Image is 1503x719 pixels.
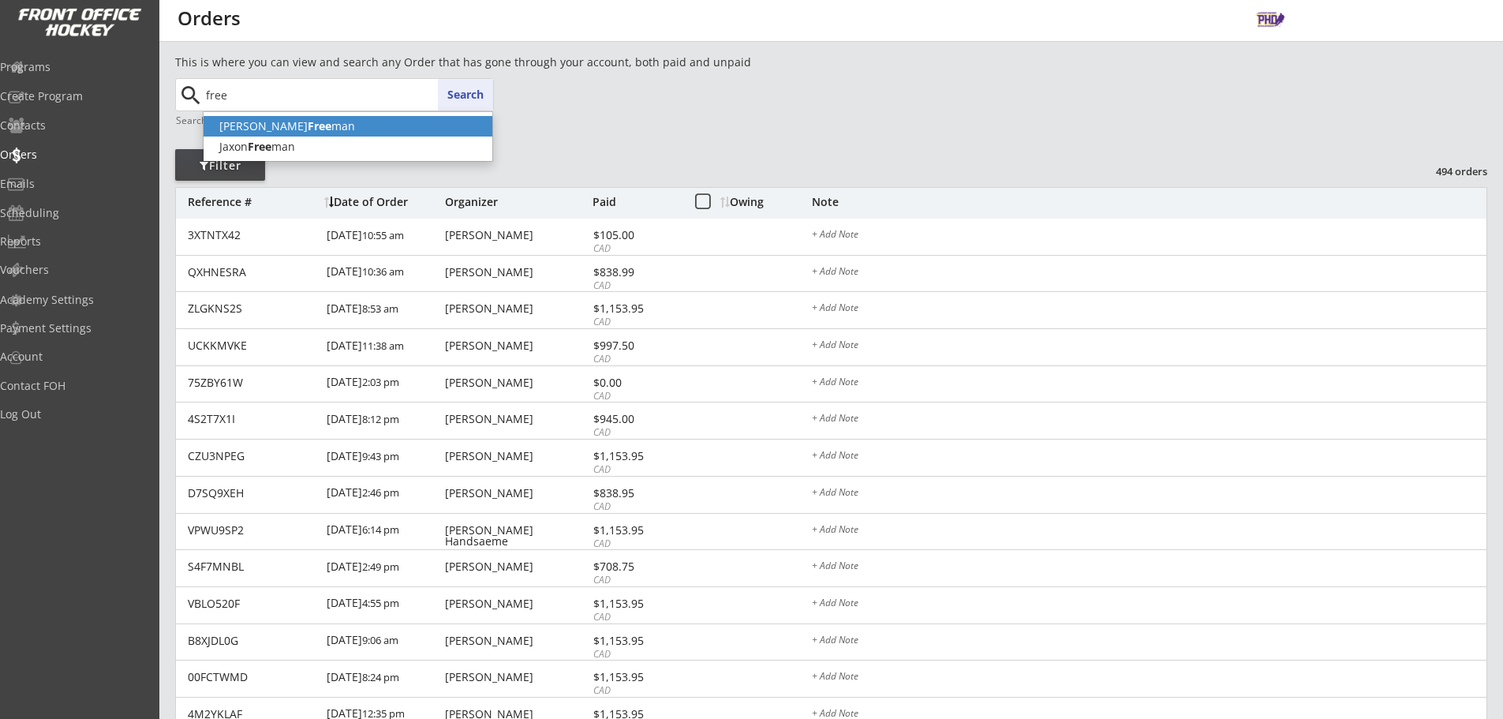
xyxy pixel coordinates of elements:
div: + Add Note [812,303,1486,316]
div: ZLGKNS2S [188,303,317,314]
div: [DATE] [327,219,441,254]
div: 00FCTWMD [188,672,317,683]
div: CZU3NPEG [188,451,317,462]
div: [PERSON_NAME] [445,561,589,572]
div: [PERSON_NAME] [445,340,589,351]
font: 11:38 am [362,339,404,353]
div: [PERSON_NAME] Handsaeme [445,525,589,547]
div: [PERSON_NAME] [445,451,589,462]
font: 10:55 am [362,228,404,242]
div: [PERSON_NAME] [445,414,589,425]
div: $708.75 [593,561,678,572]
div: CAD [593,463,678,477]
div: CAD [593,684,678,698]
div: 3XTNTX42 [188,230,317,241]
div: 494 orders [1405,164,1487,178]
div: UCKKMVKE [188,340,317,351]
div: CAD [593,353,678,366]
div: [DATE] [327,366,441,402]
div: + Add Note [812,635,1486,648]
div: CAD [593,574,678,587]
div: B8XJDL0G [188,635,317,646]
div: $945.00 [593,414,678,425]
div: + Add Note [812,340,1486,353]
div: + Add Note [812,598,1486,611]
div: [DATE] [327,550,441,586]
font: 8:12 pm [362,412,399,426]
div: Owing [720,197,811,208]
div: [DATE] [327,624,441,660]
button: search [178,83,204,108]
div: + Add Note [812,414,1486,426]
div: [PERSON_NAME] [445,267,589,278]
div: Date of Order [324,197,441,208]
div: CAD [593,242,678,256]
div: Search by [176,115,221,125]
p: Jaxon man [204,137,492,157]
div: 75ZBY61W [188,377,317,388]
div: [PERSON_NAME] [445,598,589,609]
font: 2:03 pm [362,375,399,389]
strong: Free [308,118,331,133]
div: CAD [593,500,678,514]
font: 6:14 pm [362,522,399,537]
font: 8:53 am [362,301,398,316]
div: [PERSON_NAME] [445,303,589,314]
font: 2:46 pm [362,485,399,500]
div: Reference # [188,197,316,208]
div: [PERSON_NAME] [445,377,589,388]
div: [DATE] [327,514,441,549]
div: $105.00 [593,230,678,241]
div: $1,153.95 [593,598,678,609]
div: CAD [593,390,678,403]
div: $1,153.95 [593,635,678,646]
div: [PERSON_NAME] [445,635,589,646]
div: Paid [593,197,678,208]
div: [DATE] [327,292,441,328]
div: + Add Note [812,488,1486,500]
div: CAD [593,426,678,440]
font: 10:36 am [362,264,404,279]
div: $997.50 [593,340,678,351]
strong: Free [248,139,271,154]
p: [PERSON_NAME] man [204,116,492,137]
div: CAD [593,648,678,661]
div: + Add Note [812,267,1486,279]
div: QXHNESRA [188,267,317,278]
font: 2:49 pm [362,560,399,574]
div: $838.99 [593,267,678,278]
div: [DATE] [327,440,441,475]
div: + Add Note [812,451,1486,463]
div: $1,153.95 [593,303,678,314]
div: + Add Note [812,561,1486,574]
div: [PERSON_NAME] [445,672,589,683]
div: [DATE] [327,477,441,512]
div: [DATE] [327,256,441,291]
font: 8:24 pm [362,670,399,684]
div: [PERSON_NAME] [445,488,589,499]
div: This is where you can view and search any Order that has gone through your account, both paid and... [175,54,841,70]
div: CAD [593,316,678,329]
div: Organizer [445,197,589,208]
div: $0.00 [593,377,678,388]
div: CAD [593,537,678,551]
div: [DATE] [327,403,441,438]
div: 4S2T7X1I [188,414,317,425]
div: + Add Note [812,525,1486,537]
div: S4F7MNBL [188,561,317,572]
div: $838.95 [593,488,678,499]
font: 9:06 am [362,633,398,647]
div: [PERSON_NAME] [445,230,589,241]
div: [DATE] [327,587,441,623]
div: CAD [593,279,678,293]
div: $1,153.95 [593,672,678,683]
div: VBLO520F [188,598,317,609]
input: Start typing name... [203,79,493,110]
div: + Add Note [812,672,1486,684]
div: [DATE] [327,329,441,365]
div: $1,153.95 [593,451,678,462]
div: VPWU9SP2 [188,525,317,536]
button: Search [438,79,493,110]
div: [DATE] [327,661,441,696]
div: + Add Note [812,377,1486,390]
